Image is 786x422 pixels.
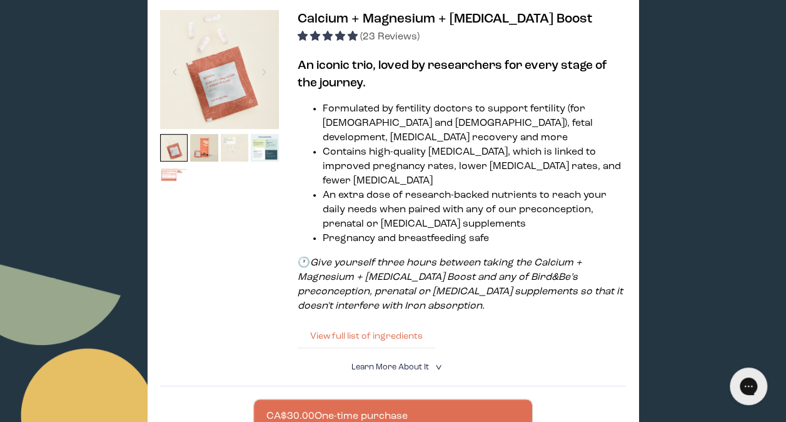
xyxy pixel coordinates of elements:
span: 4.83 stars [298,32,360,42]
span: Pregnancy and breastfeeding safe [323,234,489,244]
img: thumbnail image [190,134,218,162]
strong: 🕐 [298,258,310,268]
iframe: Gorgias live chat messenger [723,363,773,409]
li: Contains high-quality [MEDICAL_DATA], which is linked to improved pregnancy rates, lower [MEDICAL... [323,145,626,188]
img: thumbnail image [160,10,279,129]
button: View full list of ingredients [298,324,435,349]
em: Give yourself three hours between taking the Calcium + Magnesium + [MEDICAL_DATA] Boost and any o... [298,258,623,311]
span: (23 Reviews) [360,32,420,42]
summary: Learn More About it < [351,361,435,373]
img: thumbnail image [160,134,188,162]
img: thumbnail image [221,134,249,162]
li: Formulated by fertility doctors to support fertility (for [DEMOGRAPHIC_DATA] and [DEMOGRAPHIC_DAT... [323,102,626,145]
img: thumbnail image [251,134,279,162]
span: Calcium + Magnesium + [MEDICAL_DATA] Boost [298,13,592,26]
span: Learn More About it [351,363,428,371]
img: thumbnail image [160,167,188,195]
i: < [431,364,443,371]
li: An extra dose of research-backed nutrients to reach your daily needs when paired with any of our ... [323,188,626,232]
b: An iconic trio, loved by researchers for every stage of the journey. [298,59,607,90]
